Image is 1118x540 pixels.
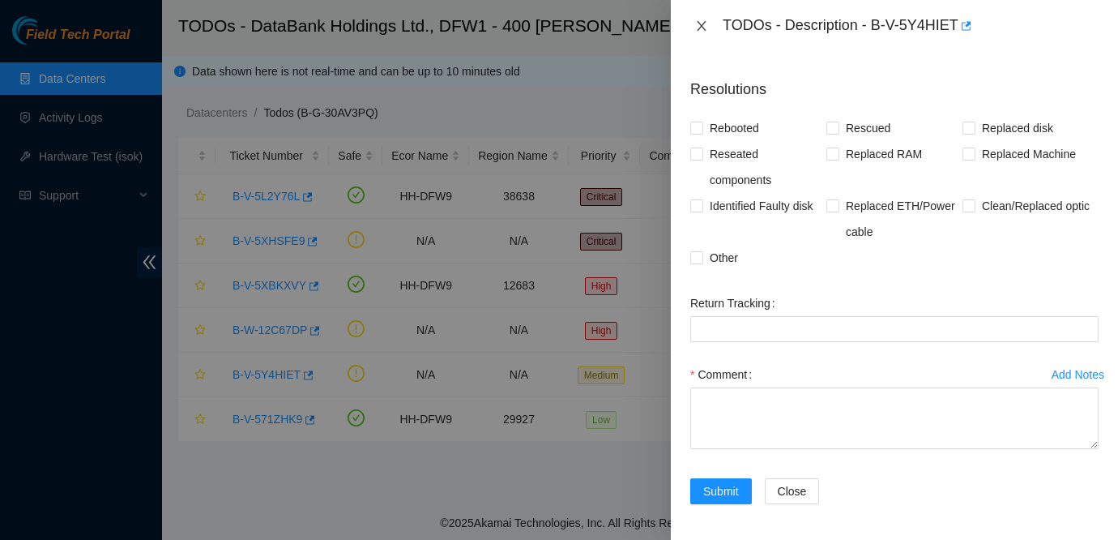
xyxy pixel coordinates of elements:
span: Rebooted [703,115,766,141]
span: Replaced disk [975,115,1060,141]
button: Add Notes [1051,362,1105,388]
span: Rescued [839,115,897,141]
span: Replaced Machine [975,141,1082,167]
span: Reseated components [703,141,826,193]
p: Resolutions [690,66,1099,101]
input: Return Tracking [690,316,1099,342]
span: Submit [703,482,739,500]
label: Return Tracking [690,290,782,316]
span: close [695,19,708,32]
button: Close [765,478,820,504]
span: Identified Faulty disk [703,193,820,219]
button: Submit [690,478,752,504]
span: Replaced RAM [839,141,928,167]
span: Other [703,245,745,271]
span: Close [778,482,807,500]
label: Comment [690,362,758,388]
span: Clean/Replaced optic [975,193,1096,219]
textarea: Comment [690,388,1099,449]
div: Add Notes [1052,369,1104,380]
span: Replaced ETH/Power cable [839,193,962,245]
button: Close [690,19,713,34]
div: TODOs - Description - B-V-5Y4HIET [723,13,1099,39]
